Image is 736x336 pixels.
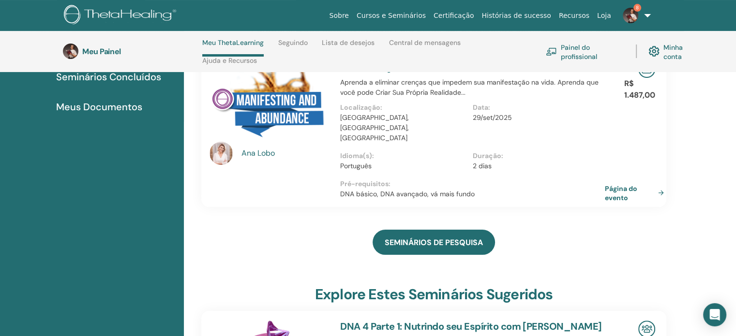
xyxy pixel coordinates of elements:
[340,161,372,170] font: Português
[546,41,624,62] a: Painel do profissional
[380,103,382,112] font: :
[257,148,275,158] font: Lobo
[473,113,512,122] font: 29/set/2025
[546,47,557,56] img: chalkboard-teacher.svg
[605,183,668,202] a: Página do evento
[210,142,233,165] img: default.jpg
[389,39,461,54] a: Central de mensagens
[210,61,329,145] img: Manifestação e Abundância
[624,78,655,100] font: R$ 1.487,00
[389,38,461,47] font: Central de mensagens
[340,190,475,198] font: DNA básico, DNA avançado, vá mais fundo
[478,7,555,25] a: Histórias de sucesso
[597,12,611,19] font: Loja
[501,151,503,160] font: :
[648,44,660,59] img: cog.svg
[389,179,391,188] font: :
[241,148,255,158] font: Ana
[202,39,264,57] a: Meu ThetaLearning
[488,103,490,112] font: :
[63,44,78,59] img: default.jpg
[315,285,553,304] font: explore estes seminários sugeridos
[593,7,615,25] a: Loja
[623,8,638,23] img: default.jpg
[555,7,593,25] a: Recursos
[64,5,180,27] img: logo.png
[373,230,495,255] a: SEMINÁRIOS DE PESQUISA
[340,103,380,112] font: Localização
[605,184,637,202] font: Página do evento
[473,151,501,160] font: Duração
[561,43,597,60] font: Painel do profissional
[56,101,142,113] font: Meus Documentos
[340,113,409,142] font: [GEOGRAPHIC_DATA], [GEOGRAPHIC_DATA], [GEOGRAPHIC_DATA]
[703,303,726,326] div: Abra o Intercom Messenger
[434,12,474,19] font: Certificação
[663,43,683,60] font: Minha conta
[322,38,375,47] font: Lista de desejos
[372,151,374,160] font: :
[325,7,352,25] a: Sobre
[82,46,121,57] font: Meu Painel
[559,12,589,19] font: Recursos
[473,103,488,112] font: Data
[340,320,601,333] a: DNA 4 Parte 1: Nutrindo seu Espírito com [PERSON_NAME]
[56,71,161,83] font: Seminários Concluídos
[340,78,599,97] font: Aprenda a eliminar crenças que impedem sua manifestação na vida. Aprenda que você pode Criar Sua ...
[353,7,430,25] a: Cursos e Seminários
[202,56,257,65] font: Ajuda e Recursos
[481,12,551,19] font: Histórias de sucesso
[202,38,264,47] font: Meu ThetaLearning
[473,161,492,170] font: 2 dias
[648,41,701,62] a: Minha conta
[340,179,389,188] font: Pré-requisitos
[385,237,483,248] font: SEMINÁRIOS DE PESQUISA
[430,7,478,25] a: Certificação
[329,12,348,19] font: Sobre
[241,147,331,159] a: Ana Lobo
[357,12,426,19] font: Cursos e Seminários
[202,57,257,72] a: Ajuda e Recursos
[278,38,308,47] font: Seguindo
[322,39,375,54] a: Lista de desejos
[636,4,639,11] font: 8
[340,151,372,160] font: Idioma(s)
[278,39,308,54] a: Seguindo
